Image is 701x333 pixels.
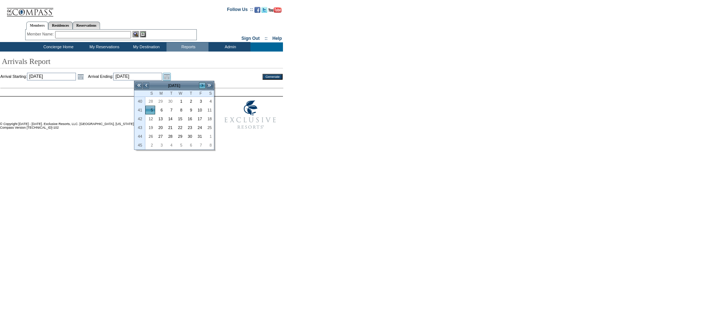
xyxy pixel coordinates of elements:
[165,106,175,114] a: 7
[145,141,155,150] td: Sunday, November 02, 2025
[156,97,165,105] a: 29
[155,114,165,123] td: Monday, October 13, 2025
[204,114,214,123] td: Saturday, October 18, 2025
[204,97,214,105] a: 4
[185,124,194,132] a: 23
[146,97,155,105] a: 28
[204,90,214,97] th: Saturday
[73,22,100,29] a: Reservations
[185,97,194,105] a: 2
[155,106,165,114] td: Monday, October 06, 2025
[227,6,253,15] td: Follow Us ::
[165,141,175,150] td: Tuesday, November 04, 2025
[195,115,204,123] a: 17
[165,90,175,97] th: Tuesday
[0,73,253,81] td: Arrival Starting: Arrival Ending:
[175,114,185,123] td: Wednesday, October 15, 2025
[194,106,204,114] td: Friday, October 10, 2025
[146,132,155,140] a: 26
[199,82,206,89] a: >
[166,42,208,52] td: Reports
[27,31,55,37] div: Member Name:
[6,2,54,17] img: Compass Home
[208,42,250,52] td: Admin
[194,123,204,132] td: Friday, October 24, 2025
[156,132,165,140] a: 27
[133,31,139,37] img: View
[268,9,281,14] a: Subscribe to our YouTube Channel
[206,82,213,89] a: >>
[184,97,194,106] td: Thursday, October 02, 2025
[134,97,145,106] th: 40
[175,115,184,123] a: 15
[204,97,214,106] td: Saturday, October 04, 2025
[145,114,155,123] td: Sunday, October 12, 2025
[261,7,267,13] img: Follow us on Twitter
[184,123,194,132] td: Thursday, October 23, 2025
[195,97,204,105] a: 3
[218,97,283,133] img: Exclusive Resorts
[184,106,194,114] td: Thursday, October 09, 2025
[175,132,184,140] a: 29
[241,36,260,41] a: Sign Out
[261,9,267,14] a: Follow us on Twitter
[263,74,283,80] input: Generate
[194,97,204,106] td: Friday, October 03, 2025
[156,106,165,114] a: 6
[185,106,194,114] a: 9
[83,42,125,52] td: My Reservations
[204,132,214,140] a: 1
[26,22,49,30] a: Members
[125,42,166,52] td: My Destination
[254,7,260,13] img: Become our fan on Facebook
[175,106,185,114] td: Wednesday, October 08, 2025
[150,82,199,90] td: [DATE]
[165,141,175,149] a: 4
[165,106,175,114] td: Tuesday, October 07, 2025
[134,141,145,150] th: 45
[265,36,268,41] span: ::
[204,106,214,114] a: 11
[194,141,204,150] td: Friday, November 07, 2025
[134,114,145,123] th: 42
[165,124,175,132] a: 21
[272,36,282,41] a: Help
[134,123,145,132] th: 43
[194,90,204,97] th: Friday
[175,132,185,141] td: Wednesday, October 29, 2025
[165,132,175,141] td: Tuesday, October 28, 2025
[204,123,214,132] td: Saturday, October 25, 2025
[134,132,145,141] th: 44
[155,132,165,141] td: Monday, October 27, 2025
[48,22,73,29] a: Residences
[204,141,214,150] td: Saturday, November 08, 2025
[175,90,185,97] th: Wednesday
[194,114,204,123] td: Friday, October 17, 2025
[175,141,184,149] a: 5
[155,141,165,150] td: Monday, November 03, 2025
[32,42,83,52] td: Concierge Home
[204,141,214,149] a: 8
[163,73,171,81] a: Open the calendar popup.
[185,132,194,140] a: 30
[268,7,281,13] img: Subscribe to our YouTube Channel
[145,106,155,114] td: Sunday, October 05, 2025
[146,106,155,114] a: 5
[204,124,214,132] a: 25
[175,106,184,114] a: 8
[165,123,175,132] td: Tuesday, October 21, 2025
[254,9,260,14] a: Become our fan on Facebook
[195,141,204,149] a: 7
[204,115,214,123] a: 18
[195,124,204,132] a: 24
[77,73,85,81] a: Open the calendar popup.
[184,132,194,141] td: Thursday, October 30, 2025
[146,141,155,149] a: 2
[175,124,184,132] a: 22
[146,124,155,132] a: 19
[175,141,185,150] td: Wednesday, November 05, 2025
[184,114,194,123] td: Thursday, October 16, 2025
[204,132,214,141] td: Saturday, November 01, 2025
[185,141,194,149] a: 6
[165,132,175,140] a: 28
